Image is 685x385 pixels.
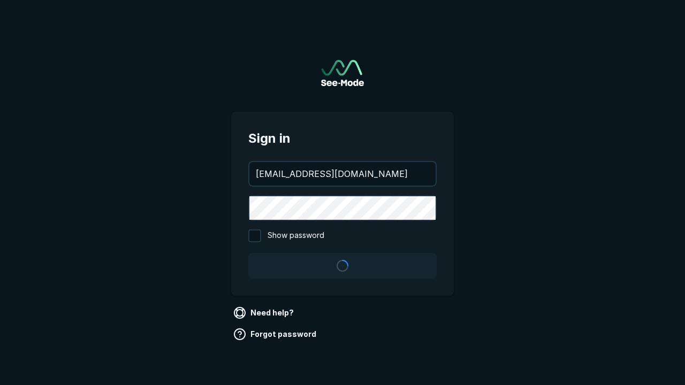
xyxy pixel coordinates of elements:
a: Go to sign in [321,60,364,86]
a: Forgot password [231,326,321,343]
img: See-Mode Logo [321,60,364,86]
span: Sign in [248,129,437,148]
span: Show password [268,229,324,242]
input: your@email.com [249,162,436,186]
a: Need help? [231,304,298,321]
